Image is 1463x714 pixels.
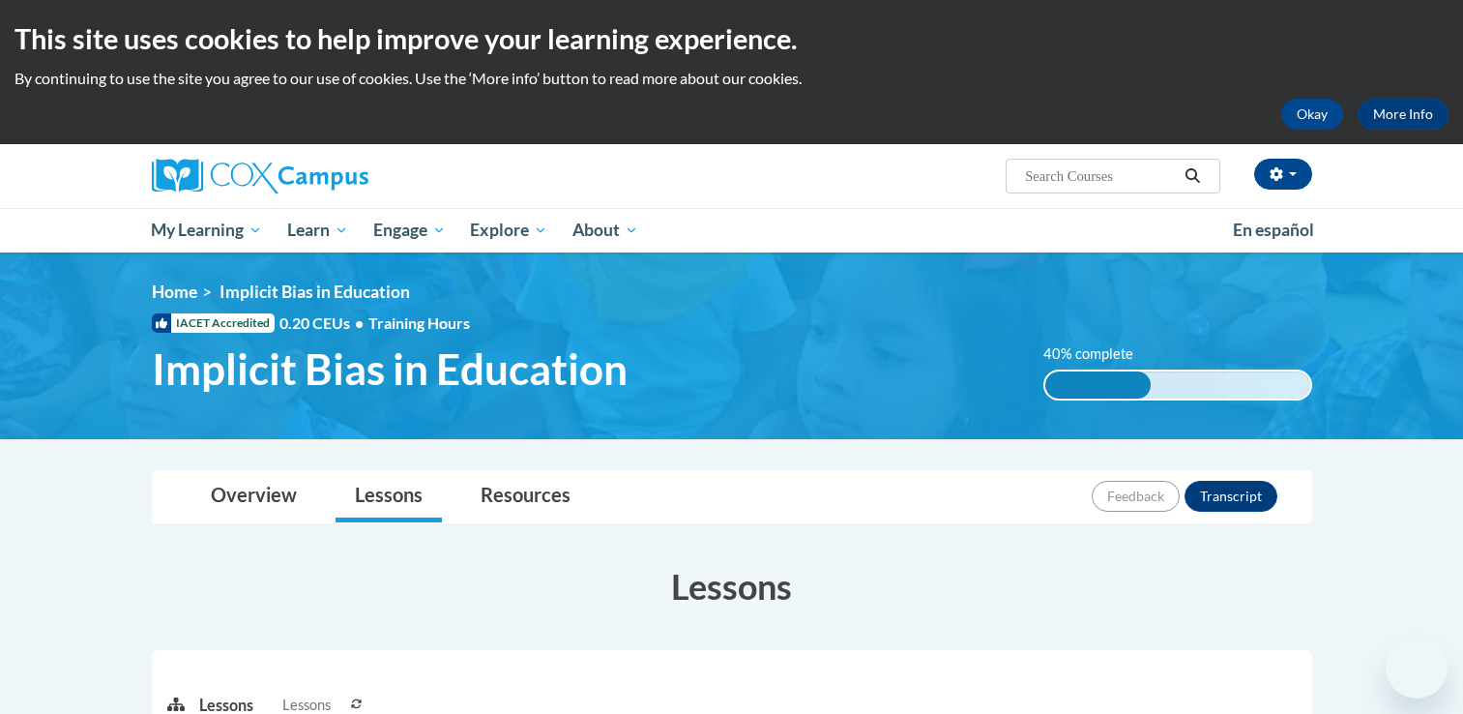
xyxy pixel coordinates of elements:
span: • [355,313,364,332]
button: Search [1178,164,1207,188]
a: Engage [361,208,458,253]
a: Cox Campus [152,159,519,193]
button: Account Settings [1254,159,1312,190]
span: About [572,219,638,242]
a: Learn [275,208,361,253]
span: Implicit Bias in Education [219,282,410,302]
button: Okay [1281,99,1343,130]
span: IACET Accredited [152,313,275,333]
h3: Lessons [152,562,1312,610]
button: Feedback [1092,481,1180,512]
span: 0.20 CEUs [279,312,368,334]
span: My Learning [151,219,262,242]
input: Search Courses [1023,164,1178,188]
div: 40% complete [1045,372,1151,399]
a: Overview [191,471,316,522]
a: Resources [461,471,590,522]
a: Lessons [336,471,442,522]
a: Explore [457,208,560,253]
span: Explore [470,219,547,242]
a: More Info [1358,99,1448,130]
span: Training Hours [368,313,470,332]
p: By continuing to use the site you agree to our use of cookies. Use the ‘More info’ button to read... [15,68,1448,89]
span: Engage [373,219,446,242]
span: Learn [287,219,348,242]
button: Transcript [1185,481,1277,512]
iframe: Button to launch messaging window [1386,637,1448,699]
label: 40% complete [1043,343,1155,365]
a: About [560,208,651,253]
img: Cox Campus [152,159,368,193]
a: My Learning [139,208,276,253]
div: Main menu [123,208,1341,253]
a: En español [1220,210,1327,251]
a: Home [152,282,197,302]
span: En español [1233,220,1314,240]
h2: This site uses cookies to help improve your learning experience. [15,19,1448,58]
span: Implicit Bias in Education [152,343,628,395]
